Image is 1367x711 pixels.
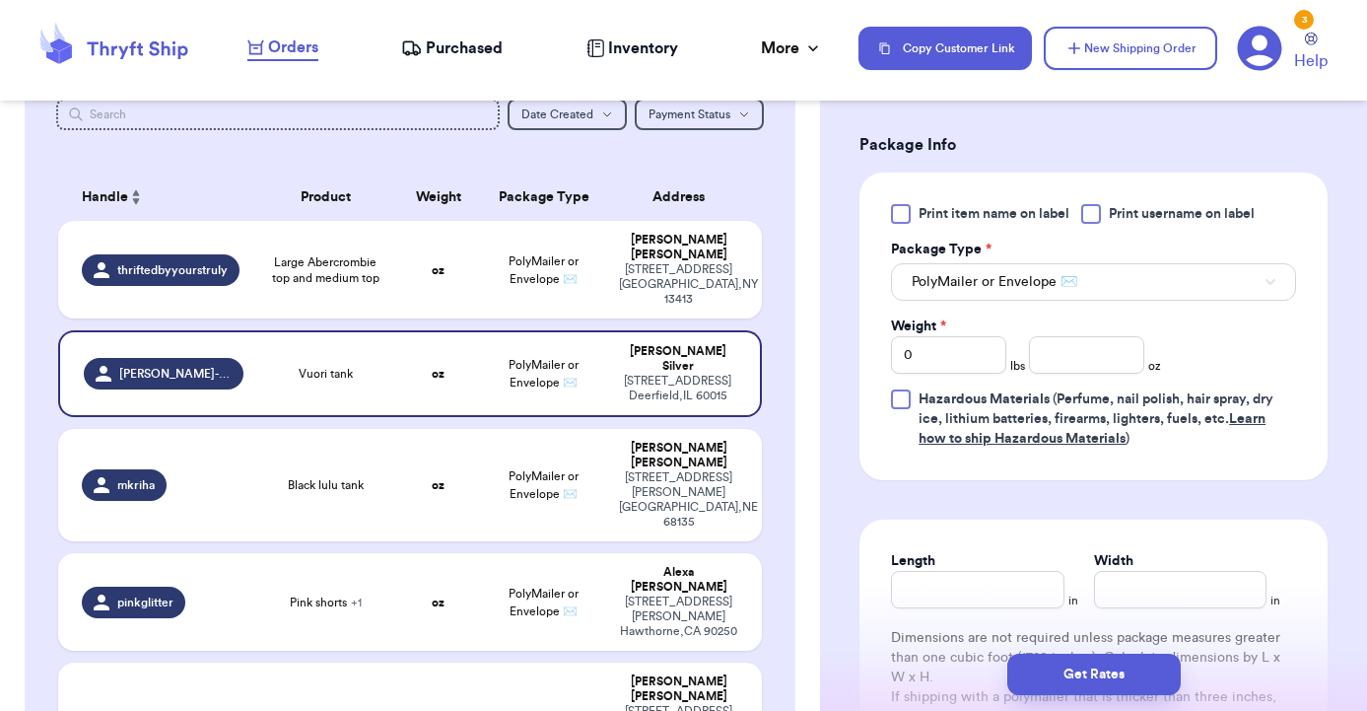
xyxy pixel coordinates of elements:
span: pinkglitter [117,595,173,610]
div: [STREET_ADDRESS][PERSON_NAME] Hawthorne , CA 90250 [619,595,738,639]
span: Orders [268,36,318,59]
span: Print username on label [1109,204,1255,224]
span: Handle [82,187,128,208]
span: oz [1148,358,1161,374]
span: Vuori tank [299,366,353,382]
a: Inventory [586,36,678,60]
span: mkriha [117,477,155,493]
span: PolyMailer or Envelope ✉️ [509,470,579,500]
div: [STREET_ADDRESS][PERSON_NAME] [GEOGRAPHIC_DATA] , NE 68135 [619,470,738,530]
button: Payment Status [635,99,764,130]
span: in [1270,593,1280,608]
a: Help [1294,33,1328,73]
span: Black lulu tank [288,477,364,493]
div: [PERSON_NAME] [PERSON_NAME] [619,233,738,262]
span: lbs [1010,358,1025,374]
span: Date Created [521,108,593,120]
span: Hazardous Materials [919,392,1050,406]
span: PolyMailer or Envelope ✉️ [509,359,579,389]
span: PolyMailer or Envelope ✉️ [912,272,1077,292]
div: [PERSON_NAME] [PERSON_NAME] [619,675,738,704]
div: [STREET_ADDRESS] [GEOGRAPHIC_DATA] , NY 13413 [619,262,738,307]
div: [PERSON_NAME] Silver [619,344,736,374]
span: Purchased [426,36,503,60]
span: + 1 [351,597,362,608]
label: Length [891,551,935,571]
span: Print item name on label [919,204,1069,224]
button: New Shipping Order [1044,27,1217,70]
strong: oz [432,264,444,276]
div: More [761,36,823,60]
span: Payment Status [649,108,730,120]
strong: oz [432,368,444,380]
span: Pink shorts [290,595,362,610]
span: (Perfume, nail polish, hair spray, dry ice, lithium batteries, firearms, lighters, fuels, etc. ) [919,392,1273,446]
span: PolyMailer or Envelope ✉️ [509,255,579,285]
span: in [1068,593,1078,608]
span: PolyMailer or Envelope ✉️ [509,588,579,617]
span: Large Abercrombie top and medium top [267,254,384,286]
th: Address [607,174,762,221]
span: [PERSON_NAME]-silver-6 [119,366,232,382]
a: Purchased [401,36,503,60]
span: thriftedbyyourstruly [117,262,228,278]
a: Orders [247,36,318,61]
strong: oz [432,597,444,608]
span: Inventory [608,36,678,60]
span: Help [1294,49,1328,73]
label: Weight [891,317,946,336]
div: 3 [1294,10,1314,30]
button: Copy Customer Link [858,27,1032,70]
h3: Package Info [859,133,1328,157]
div: [PERSON_NAME] [PERSON_NAME] [619,441,738,470]
label: Package Type [891,240,991,259]
button: Get Rates [1007,654,1181,695]
button: Sort ascending [128,185,144,209]
button: Date Created [508,99,627,130]
strong: oz [432,479,444,491]
th: Product [255,174,396,221]
button: PolyMailer or Envelope ✉️ [891,263,1296,301]
input: Search [56,99,500,130]
label: Width [1094,551,1133,571]
th: Weight [396,174,481,221]
div: Alexa [PERSON_NAME] [619,565,738,595]
a: 3 [1237,26,1282,71]
div: [STREET_ADDRESS] Deerfield , IL 60015 [619,374,736,403]
th: Package Type [480,174,607,221]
